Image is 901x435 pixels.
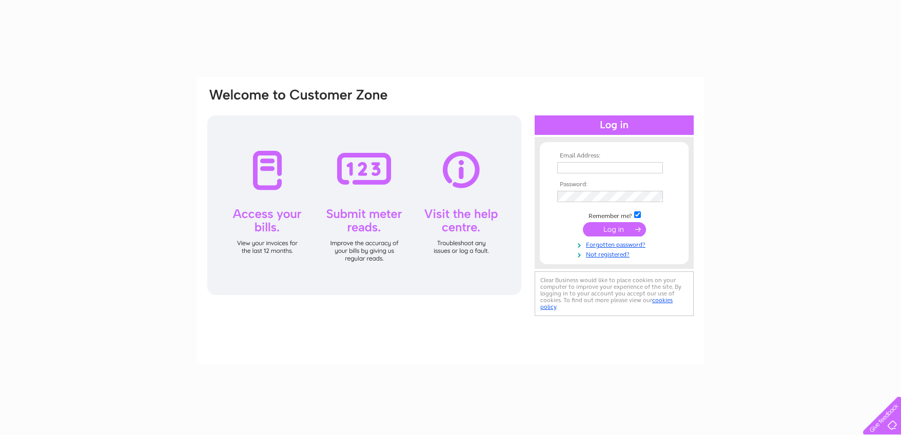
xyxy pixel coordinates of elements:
td: Remember me? [555,210,674,220]
th: Email Address: [555,152,674,160]
a: cookies policy [540,296,673,310]
th: Password: [555,181,674,188]
input: Submit [583,222,646,236]
a: Not registered? [557,249,674,259]
a: Forgotten password? [557,239,674,249]
div: Clear Business would like to place cookies on your computer to improve your experience of the sit... [535,271,694,316]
